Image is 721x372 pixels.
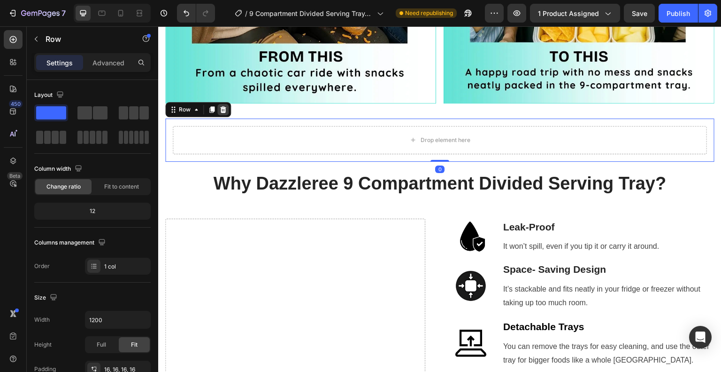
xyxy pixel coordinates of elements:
[262,110,312,118] div: Drop element here
[34,292,59,304] div: Size
[92,58,124,68] p: Advanced
[34,262,50,270] div: Order
[296,194,329,227] img: Alt Image
[624,4,655,23] button: Save
[9,100,23,108] div: 450
[249,8,373,18] span: 9 Compartment Divided Serving Tray_ [DATE]
[345,295,426,306] strong: Detachable Trays
[97,340,106,349] span: Full
[46,182,81,191] span: Change ratio
[104,262,148,271] div: 1 col
[46,58,73,68] p: Settings
[345,256,555,284] p: It’s stackable and fits neatly in your fridge or freezer without taking up too much room.
[245,8,247,18] span: /
[4,4,70,23] button: 7
[7,145,556,170] h2: Why Dazzleree 9 Compartment Divided Serving Tray?
[405,9,453,17] span: Need republishing
[34,163,84,175] div: Column width
[632,9,647,17] span: Save
[538,8,599,18] span: 1 product assigned
[34,316,50,324] div: Width
[85,311,150,328] input: Auto
[158,26,721,372] iframe: Design area
[34,340,52,349] div: Height
[530,4,620,23] button: 1 product assigned
[177,4,215,23] div: Undo/Redo
[296,243,329,276] img: Alt Image
[345,314,555,341] p: You can remove the trays for easy cleaning, and use the outer tray for bigger foods like a whole ...
[659,4,698,23] button: Publish
[46,33,125,45] p: Row
[34,89,66,102] div: Layout
[296,301,329,333] img: Alt Image
[277,139,286,147] div: 0
[131,340,138,349] span: Fit
[118,344,168,352] div: Drop element here
[345,193,501,208] p: Leak-Proof
[36,205,149,218] div: 12
[345,236,555,251] p: Space- Saving Design
[7,172,23,180] div: Beta
[689,326,712,348] div: Open Intercom Messenger
[34,237,107,249] div: Columns management
[19,79,34,87] div: Row
[345,216,501,224] span: It won’t spill, even if you tip it or carry it around.
[667,8,690,18] div: Publish
[61,8,66,19] p: 7
[104,182,139,191] span: Fit to content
